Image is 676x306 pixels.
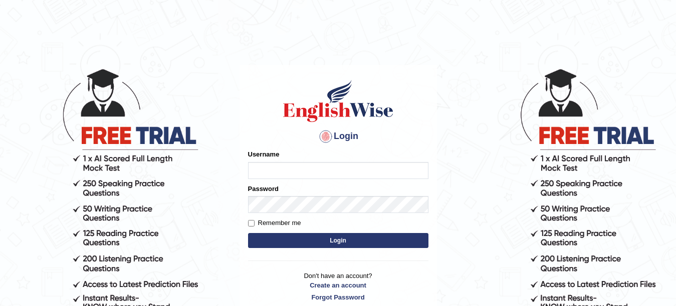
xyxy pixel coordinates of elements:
label: Password [248,184,279,193]
p: Don't have an account? [248,271,428,302]
label: Remember me [248,218,301,228]
a: Create an account [248,280,428,290]
label: Username [248,149,280,159]
h4: Login [248,128,428,144]
input: Remember me [248,220,255,226]
button: Login [248,233,428,248]
a: Forgot Password [248,292,428,302]
img: Logo of English Wise sign in for intelligent practice with AI [281,78,395,123]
